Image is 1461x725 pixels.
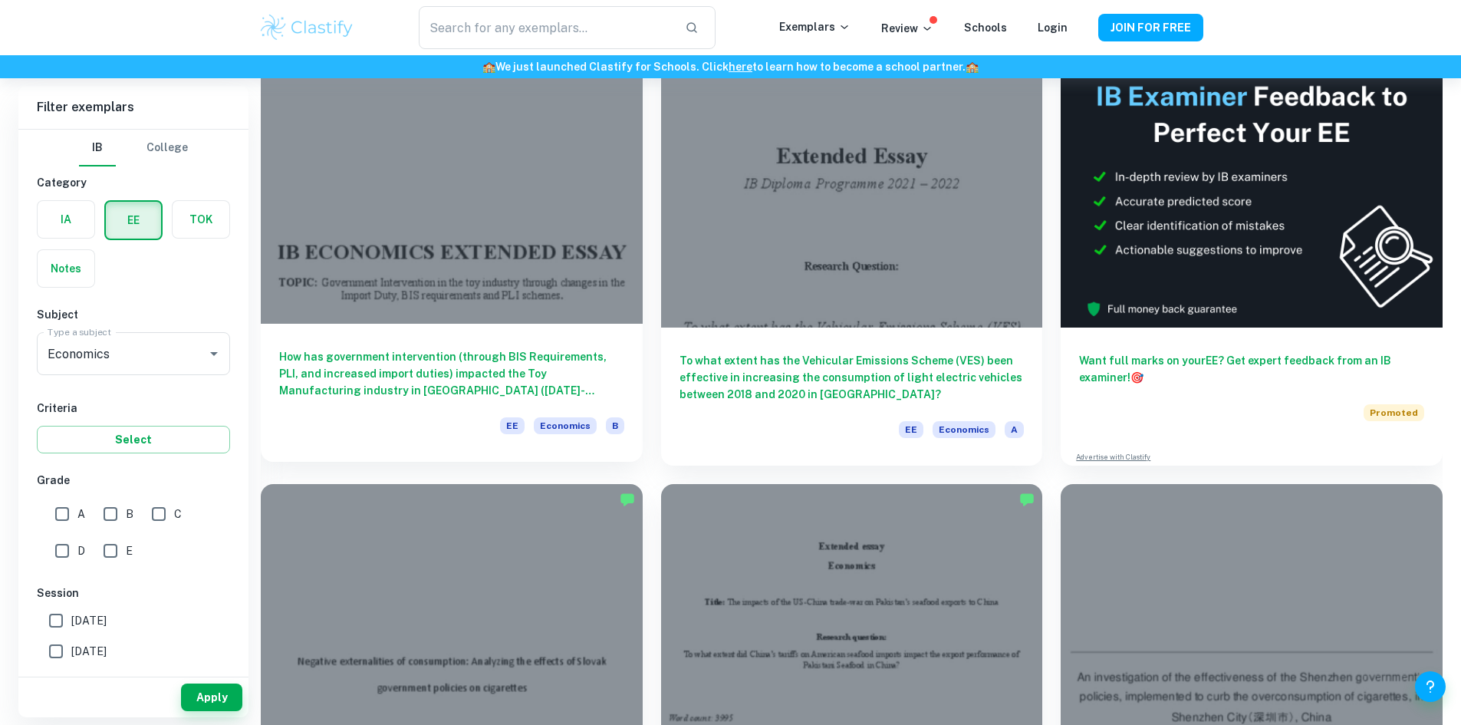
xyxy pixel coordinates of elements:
h6: How has government intervention (through BIS Requirements, PLI, and increased import duties) impa... [279,348,624,399]
span: B [606,417,624,434]
button: Notes [38,250,94,287]
span: 🏫 [482,61,495,73]
button: JOIN FOR FREE [1098,14,1203,41]
img: Thumbnail [1061,41,1443,328]
a: To what extent has the Vehicular Emissions Scheme (VES) been effective in increasing the consumpt... [661,41,1043,466]
a: Want full marks on yourEE? Get expert feedback from an IB examiner!PromotedAdvertise with Clastify [1061,41,1443,466]
button: Select [37,426,230,453]
span: 🏫 [966,61,979,73]
h6: Filter exemplars [18,86,248,129]
span: A [1005,421,1024,438]
p: Review [881,20,933,37]
span: Economics [933,421,995,438]
h6: Session [37,585,230,601]
input: Search for any exemplars... [419,6,672,49]
span: EE [500,417,525,434]
button: IA [38,201,94,238]
button: EE [106,202,161,239]
h6: To what extent has the Vehicular Emissions Scheme (VES) been effective in increasing the consumpt... [679,352,1025,403]
span: B [126,506,133,522]
img: Clastify logo [258,12,356,43]
span: E [126,542,133,559]
span: Economics [534,417,597,434]
span: A [77,506,85,522]
a: How has government intervention (through BIS Requirements, PLI, and increased import duties) impa... [261,41,643,466]
img: Marked [620,492,635,507]
a: here [729,61,752,73]
button: College [146,130,188,166]
img: Marked [1019,492,1035,507]
span: EE [899,421,923,438]
span: D [77,542,85,559]
button: TOK [173,201,229,238]
button: Open [203,343,225,364]
button: Help and Feedback [1415,671,1446,702]
span: Promoted [1364,404,1424,421]
button: IB [79,130,116,166]
a: Schools [964,21,1007,34]
label: Type a subject [48,325,111,338]
h6: We just launched Clastify for Schools. Click to learn how to become a school partner. [3,58,1458,75]
span: [DATE] [71,643,107,660]
span: 🎯 [1130,371,1143,384]
h6: Criteria [37,400,230,417]
a: Login [1038,21,1068,34]
h6: Subject [37,306,230,323]
h6: Grade [37,472,230,489]
button: Apply [181,684,242,711]
p: Exemplars [779,18,851,35]
span: C [174,506,182,522]
h6: Want full marks on your EE ? Get expert feedback from an IB examiner! [1079,352,1424,386]
h6: Category [37,174,230,191]
span: [DATE] [71,612,107,629]
a: Advertise with Clastify [1076,452,1150,463]
div: Filter type choice [79,130,188,166]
